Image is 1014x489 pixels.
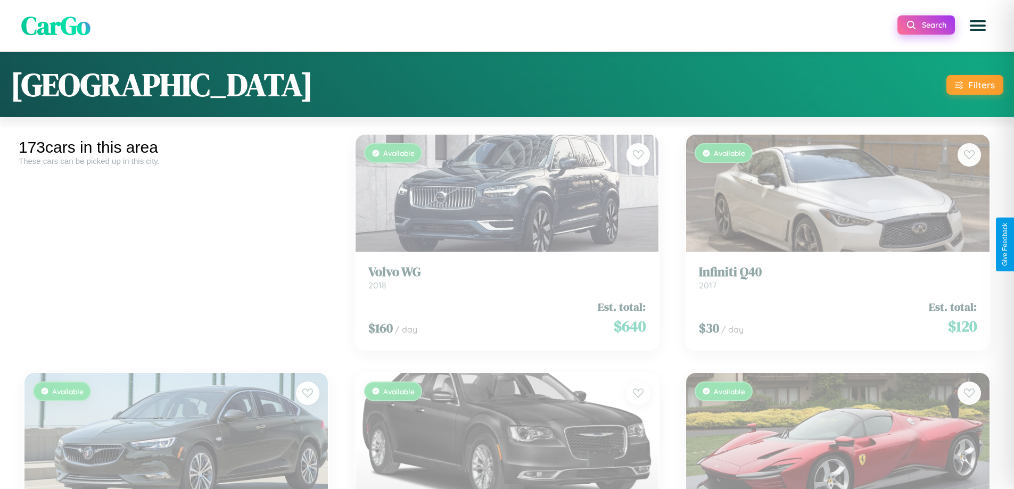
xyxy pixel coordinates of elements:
[19,156,334,165] div: These cars can be picked up in this city.
[19,138,334,156] div: 173 cars in this area
[383,381,415,390] span: Available
[11,63,313,106] h1: [GEOGRAPHIC_DATA]
[395,318,417,329] span: / day
[897,15,955,35] button: Search
[614,310,646,331] span: $ 640
[946,75,1003,95] button: Filters
[368,259,646,274] h3: Volvo WG
[699,259,977,285] a: Infiniti Q402017
[1001,223,1009,266] div: Give Feedback
[968,79,995,90] div: Filters
[721,318,744,329] span: / day
[21,8,90,43] span: CarGo
[948,310,977,331] span: $ 120
[598,293,646,309] span: Est. total:
[714,381,745,390] span: Available
[929,293,977,309] span: Est. total:
[368,274,386,285] span: 2018
[699,274,716,285] span: 2017
[368,259,646,285] a: Volvo WG2018
[922,20,946,30] span: Search
[699,313,719,331] span: $ 30
[714,143,745,152] span: Available
[383,143,415,152] span: Available
[52,381,84,390] span: Available
[368,313,393,331] span: $ 160
[963,11,993,40] button: Open menu
[699,259,977,274] h3: Infiniti Q40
